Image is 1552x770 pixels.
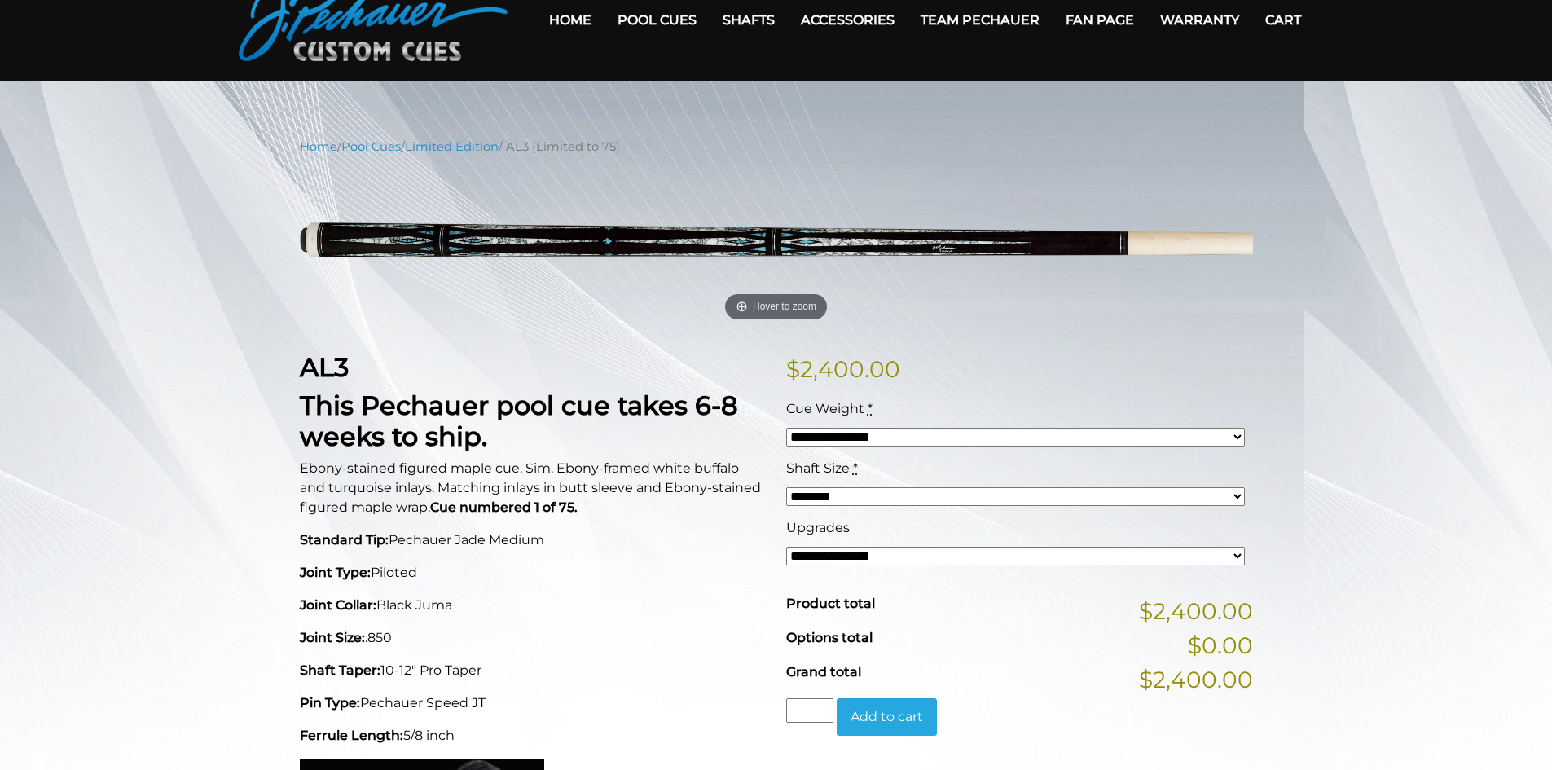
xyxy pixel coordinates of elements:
[786,401,864,416] span: Cue Weight
[868,401,873,416] abbr: required
[300,662,380,678] strong: Shaft Taper:
[300,139,337,154] a: Home
[837,698,937,736] button: Add to cart
[300,693,767,713] p: Pechauer Speed JT
[300,630,365,645] strong: Joint Size:
[300,138,1253,156] nav: Breadcrumb
[300,628,767,648] p: .850
[300,389,738,452] strong: This Pechauer pool cue takes 6-8 weeks to ship.
[300,351,349,383] strong: AL3
[786,460,850,476] span: Shaft Size
[1139,594,1253,628] span: $2,400.00
[786,698,833,723] input: Product quantity
[300,460,761,515] span: Ebony-stained figured maple cue. Sim. Ebony-framed white buffalo and turquoise inlays. Matching i...
[405,139,499,154] a: Limited Edition
[786,355,900,383] bdi: 2,400.00
[786,596,875,611] span: Product total
[1188,628,1253,662] span: $0.00
[300,728,403,743] strong: Ferrule Length:
[1139,662,1253,697] span: $2,400.00
[786,355,800,383] span: $
[786,520,850,535] span: Upgrades
[300,597,376,613] strong: Joint Collar:
[300,530,767,550] p: Pechauer Jade Medium
[430,499,578,515] strong: Cue numbered 1 of 75.
[341,139,401,154] a: Pool Cues
[300,661,767,680] p: 10-12" Pro Taper
[300,563,767,583] p: Piloted
[853,460,858,476] abbr: required
[300,565,371,580] strong: Joint Type:
[300,695,360,711] strong: Pin Type:
[300,168,1253,327] a: Hover to zoom
[300,168,1253,327] img: AL3-UPDATED.png
[300,596,767,615] p: Black Juma
[300,726,767,746] p: 5/8 inch
[786,664,861,680] span: Grand total
[786,630,873,645] span: Options total
[300,532,389,548] strong: Standard Tip:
